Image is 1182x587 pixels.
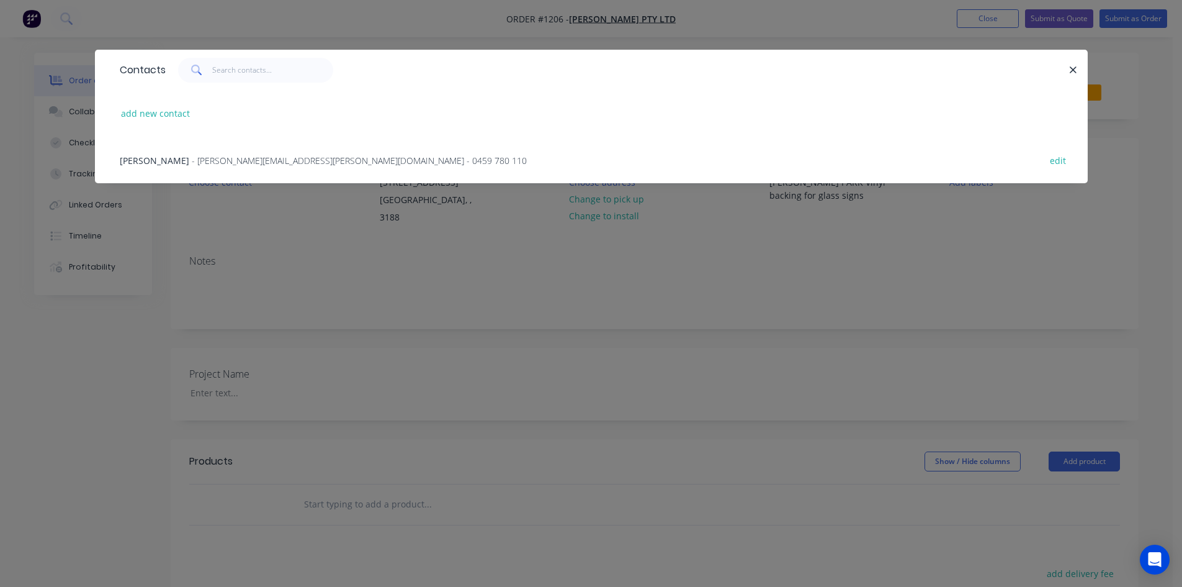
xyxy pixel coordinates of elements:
span: [PERSON_NAME] [120,155,189,166]
button: edit [1044,152,1073,168]
button: add new contact [115,105,197,122]
input: Search contacts... [212,58,333,83]
span: - [PERSON_NAME][EMAIL_ADDRESS][PERSON_NAME][DOMAIN_NAME] - 0459 780 110 [192,155,527,166]
div: Open Intercom Messenger [1140,545,1170,575]
div: Contacts [114,50,166,90]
